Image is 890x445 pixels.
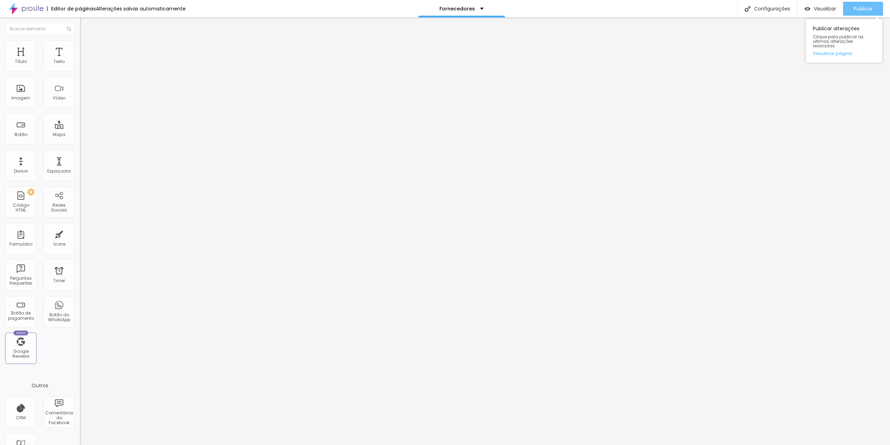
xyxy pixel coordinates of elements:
div: Mapa [53,132,65,137]
div: Botão do WhatsApp [45,312,73,323]
div: Redes Sociais [45,203,73,213]
div: Botão [15,132,27,137]
img: Icone [745,6,751,12]
div: CRM [16,415,26,420]
div: Publicar alterações [806,19,882,63]
button: Publicar [843,2,883,16]
a: Visualizar página [813,51,875,56]
p: Fornecedores [439,6,475,11]
div: Botão de pagamento [7,311,34,321]
div: Alterações salvas automaticamente [96,6,186,11]
div: Comentários do Facebook [45,411,73,426]
span: Clique para publicar as ultimas alterações reaizadas [813,34,875,48]
input: Buscar elemento [5,23,75,35]
img: view-1.svg [804,6,810,12]
span: Visualizar [814,6,836,11]
div: Perguntas frequentes [7,276,34,286]
div: Vídeo [53,96,65,101]
iframe: Editor [80,17,890,445]
div: Imagem [11,96,30,101]
div: Editor de páginas [47,6,96,11]
div: Ícone [53,242,65,247]
div: Título [15,59,27,64]
div: Timer [53,278,65,283]
span: Publicar [853,6,873,11]
div: Texto [54,59,65,64]
div: Formulário [9,242,32,247]
div: Espaçador [47,169,71,174]
div: Novo [14,331,29,335]
div: Google Reviews [7,349,34,359]
img: Icone [67,27,71,31]
div: Divisor [14,169,28,174]
button: Visualizar [798,2,843,16]
div: Código HTML [7,203,34,213]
